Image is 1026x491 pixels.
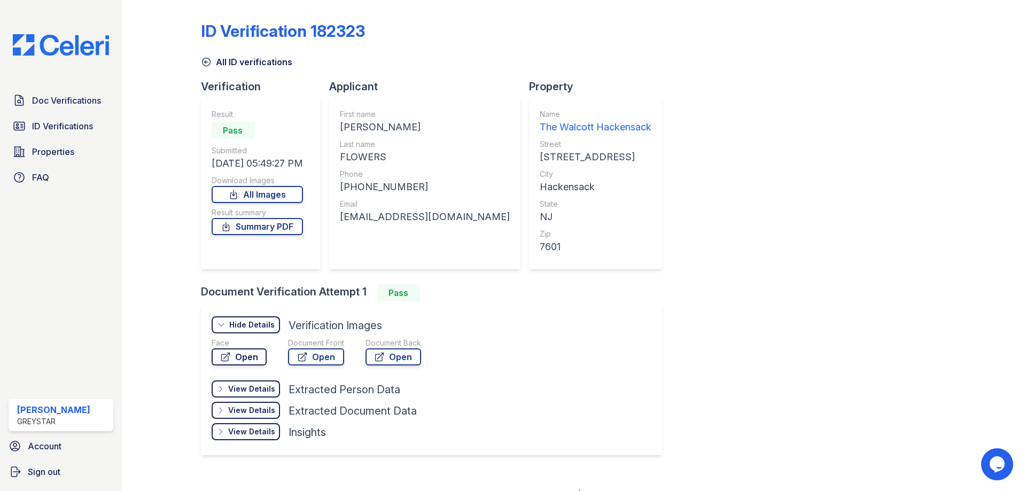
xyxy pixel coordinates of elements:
div: Extracted Person Data [289,382,400,397]
a: Open [366,348,421,365]
div: Document Verification Attempt 1 [201,284,671,301]
a: Name The Walcott Hackensack [540,109,651,135]
div: Name [540,109,651,120]
div: NJ [540,209,651,224]
iframe: chat widget [981,448,1015,480]
a: Sign out [4,461,118,482]
a: FAQ [9,167,113,188]
div: Extracted Document Data [289,403,417,418]
div: View Details [228,384,275,394]
div: [DATE] 05:49:27 PM [212,156,303,171]
div: Hide Details [229,319,275,330]
div: First name [340,109,510,120]
a: Open [288,348,344,365]
div: [PERSON_NAME] [340,120,510,135]
a: Doc Verifications [9,90,113,111]
div: Street [540,139,651,150]
div: City [540,169,651,180]
div: The Walcott Hackensack [540,120,651,135]
div: [STREET_ADDRESS] [540,150,651,165]
div: State [540,199,651,209]
div: [EMAIL_ADDRESS][DOMAIN_NAME] [340,209,510,224]
span: FAQ [32,171,49,184]
div: Face [212,338,267,348]
div: Download Images [212,175,303,186]
div: [PERSON_NAME] [17,403,90,416]
span: Properties [32,145,74,158]
a: All Images [212,186,303,203]
span: ID Verifications [32,120,93,133]
div: ID Verification 182323 [201,21,365,41]
div: Result [212,109,303,120]
a: All ID verifications [201,56,292,68]
img: CE_Logo_Blue-a8612792a0a2168367f1c8372b55b34899dd931a85d93a1a3d3e32e68fde9ad4.png [4,34,118,56]
div: Submitted [212,145,303,156]
span: Account [28,440,61,453]
div: Document Front [288,338,344,348]
span: Doc Verifications [32,94,101,107]
div: Phone [340,169,510,180]
a: ID Verifications [9,115,113,137]
a: Open [212,348,267,365]
div: Pass [377,284,420,301]
div: View Details [228,405,275,416]
div: Greystar [17,416,90,427]
div: 7601 [540,239,651,254]
div: View Details [228,426,275,437]
div: Verification Images [289,318,382,333]
div: Zip [540,229,651,239]
a: Properties [9,141,113,162]
span: Sign out [28,465,60,478]
div: Email [340,199,510,209]
div: Insights [289,425,326,440]
div: Property [529,79,671,94]
div: Hackensack [540,180,651,194]
div: FLOWERS [340,150,510,165]
div: Last name [340,139,510,150]
div: Result summary [212,207,303,218]
div: Applicant [329,79,529,94]
a: Summary PDF [212,218,303,235]
a: Account [4,435,118,457]
div: Pass [212,122,254,139]
div: Document Back [366,338,421,348]
div: [PHONE_NUMBER] [340,180,510,194]
div: Verification [201,79,329,94]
